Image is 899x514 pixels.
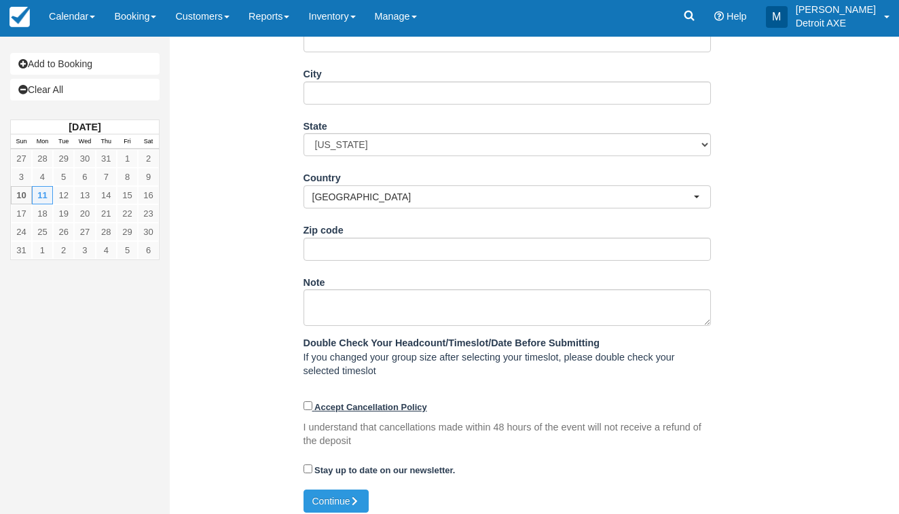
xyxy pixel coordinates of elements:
[796,16,876,30] p: Detroit AXE
[53,223,74,241] a: 26
[53,149,74,168] a: 29
[304,271,325,290] label: Note
[96,204,117,223] a: 21
[11,149,32,168] a: 27
[314,402,427,412] strong: Accept Cancellation Policy
[53,168,74,186] a: 5
[138,241,159,259] a: 6
[11,134,32,149] th: Sun
[304,490,369,513] button: Continue
[32,186,53,204] a: 11
[74,223,95,241] a: 27
[138,223,159,241] a: 30
[304,420,711,448] p: I understand that cancellations made within 48 hours of the event will not receive a refund of th...
[11,186,32,204] a: 10
[714,12,724,21] i: Help
[74,204,95,223] a: 20
[32,204,53,223] a: 18
[796,3,876,16] p: [PERSON_NAME]
[117,149,138,168] a: 1
[53,204,74,223] a: 19
[304,464,312,473] input: Stay up to date on our newsletter.
[74,134,95,149] th: Wed
[117,241,138,259] a: 5
[138,149,159,168] a: 2
[10,79,160,100] a: Clear All
[96,168,117,186] a: 7
[304,336,711,378] p: If you changed your group size after selecting your timeslot, please double check your selected t...
[312,190,693,204] span: [GEOGRAPHIC_DATA]
[117,186,138,204] a: 15
[74,186,95,204] a: 13
[117,204,138,223] a: 22
[11,204,32,223] a: 17
[304,337,600,348] b: Double Check Your Headcount/Timeslot/Date Before Submitting
[11,223,32,241] a: 24
[11,168,32,186] a: 3
[53,186,74,204] a: 12
[69,122,100,132] strong: [DATE]
[727,11,747,22] span: Help
[74,241,95,259] a: 3
[11,241,32,259] a: 31
[117,223,138,241] a: 29
[96,186,117,204] a: 14
[304,219,344,238] label: Zip code
[304,62,322,81] label: City
[304,166,341,185] label: Country
[314,465,455,475] strong: Stay up to date on our newsletter.
[32,134,53,149] th: Mon
[32,168,53,186] a: 4
[138,186,159,204] a: 16
[96,241,117,259] a: 4
[10,7,30,27] img: checkfront-main-nav-mini-logo.png
[138,168,159,186] a: 9
[304,115,327,134] label: State
[117,168,138,186] a: 8
[766,6,788,28] div: M
[138,134,159,149] th: Sat
[32,241,53,259] a: 1
[96,149,117,168] a: 31
[117,134,138,149] th: Fri
[96,134,117,149] th: Thu
[32,149,53,168] a: 28
[32,223,53,241] a: 25
[10,53,160,75] a: Add to Booking
[74,168,95,186] a: 6
[74,149,95,168] a: 30
[53,134,74,149] th: Tue
[53,241,74,259] a: 2
[96,223,117,241] a: 28
[304,401,312,410] input: Accept Cancellation Policy
[304,185,711,208] button: [GEOGRAPHIC_DATA]
[138,204,159,223] a: 23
